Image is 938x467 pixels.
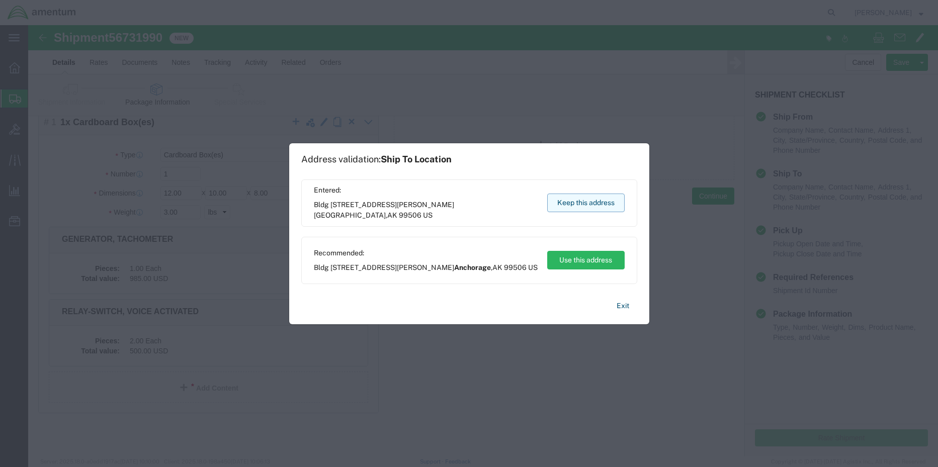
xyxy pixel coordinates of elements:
span: AK [387,211,397,219]
button: Use this address [547,251,625,269]
span: [GEOGRAPHIC_DATA] [314,211,386,219]
button: Exit [609,297,637,315]
span: 99506 [399,211,421,219]
span: Entered: [314,185,538,196]
button: Keep this address [547,194,625,212]
span: Ship To Location [381,154,452,164]
h1: Address validation: [301,154,452,165]
span: 99506 [504,263,527,271]
span: Bldg [STREET_ADDRESS][PERSON_NAME] , [314,262,538,273]
span: AK [492,263,502,271]
span: Bldg [STREET_ADDRESS][PERSON_NAME] , [314,200,538,221]
span: US [528,263,538,271]
span: US [423,211,433,219]
span: Anchorage [454,263,491,271]
span: Recommended: [314,248,538,258]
